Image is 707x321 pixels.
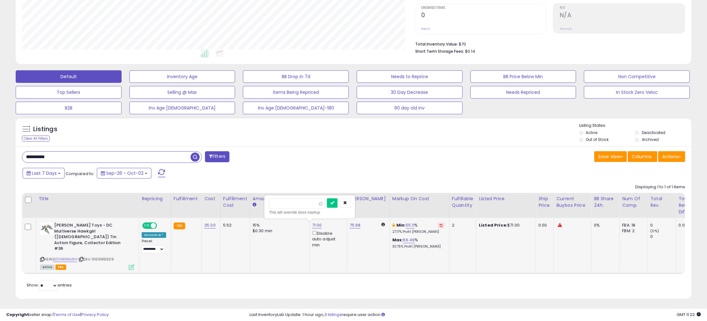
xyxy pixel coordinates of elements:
th: The percentage added to the cost of goods (COGS) that forms the calculator for Min & Max prices. [390,193,449,218]
button: Columns [628,151,657,162]
div: Markup on Cost [392,195,447,202]
span: All listings currently available for purchase on Amazon [40,265,55,270]
div: seller snap | | [6,312,109,318]
div: ASIN: [40,222,134,269]
button: Needs to Reprice [357,70,463,83]
p: 30.75% Profit [PERSON_NAME] [392,244,444,249]
span: Ordered Items [421,6,546,10]
div: [PERSON_NAME] [350,195,387,202]
div: FBA: 18 [622,222,643,228]
a: 55.11 [406,222,415,228]
b: Short Term Storage Fees: [415,49,464,54]
div: Repricing [142,195,168,202]
button: B2B [16,102,122,114]
div: 0% [594,222,615,228]
div: Disable auto adjust min [312,230,342,248]
small: Prev: 0 [421,27,430,31]
a: Privacy Policy [81,312,109,318]
img: 419nmWXICQL._SL40_.jpg [40,222,53,235]
div: Fulfillable Quantity [452,195,474,209]
button: Default [16,70,122,83]
div: BB Share 24h. [594,195,617,209]
p: 27.17% Profit [PERSON_NAME] [392,230,444,234]
small: (0%) [650,228,659,233]
h5: Listings [33,125,57,134]
b: Max: [392,237,403,243]
a: 71.00 [312,222,322,228]
a: 66.49 [403,237,415,243]
span: | SKU: 1069915929 [78,257,114,262]
p: Listing States: [579,123,692,129]
span: Last 7 Days [32,170,57,176]
div: 15% [253,222,305,228]
a: B0DNRGMJ8H [53,257,77,262]
b: Listed Price: [479,222,507,228]
button: Inv Age [DEMOGRAPHIC_DATA] [129,102,235,114]
div: % [392,237,444,249]
div: 2 [452,222,471,228]
li: $70 [415,40,680,47]
span: Sep-26 - Oct-02 [106,170,144,176]
div: Listed Price [479,195,533,202]
b: Total Inventory Value: [415,41,458,47]
div: Num of Comp. [622,195,645,209]
div: 0 [650,222,676,228]
div: Ship Price [538,195,551,209]
div: Preset: [142,239,166,253]
div: Current Buybox Price [556,195,589,209]
button: Filters [205,151,229,162]
b: Min: [396,222,406,228]
span: Show: entries [27,282,72,288]
span: $0.14 [465,48,475,54]
div: FBM: 2 [622,228,643,234]
label: Out of Stock [586,137,609,142]
div: % [392,222,444,234]
span: Columns [632,153,652,160]
span: Compared to: [65,171,94,177]
small: Amazon Fees. [253,202,256,208]
div: 5.52 [223,222,245,228]
label: Deactivated [642,130,665,135]
div: Clear All Filters [22,136,50,142]
div: This will override store markup [269,209,350,216]
span: ROI [560,6,685,10]
h2: N/A [560,12,685,20]
div: Total Rev. [650,195,673,209]
button: Needs Repriced [470,86,576,99]
span: 2025-10-10 11:22 GMT [677,312,701,318]
div: Cost [204,195,218,202]
b: [PERSON_NAME] Toys - DC Multiverse Hawkgirl ([DEMOGRAPHIC_DATA]) 7in Action Figure, Collector Edi... [54,222,130,253]
button: Inventory Age [129,70,235,83]
div: Amazon AI * [142,232,166,238]
div: 0 [650,234,676,239]
button: Save View [594,151,627,162]
div: Last InventoryLab Update: 1 hour ago, require user action. [249,312,701,318]
button: Sep-26 - Oct-02 [97,168,151,179]
div: $71.00 [479,222,531,228]
button: Actions [658,151,685,162]
button: BB Drop in 7d [243,70,349,83]
a: 75.68 [350,222,361,228]
button: 90 day old inv [357,102,463,114]
button: Inv Age [DEMOGRAPHIC_DATA]-180 [243,102,349,114]
button: In Stock Zero Veloc [584,86,690,99]
div: $0.30 min [253,228,305,234]
span: FBA [55,265,66,270]
div: Fulfillment Cost [223,195,247,209]
span: ON [143,223,151,228]
a: 35.00 [204,222,216,228]
h2: 0 [421,12,546,20]
button: 30 Day Decrease [357,86,463,99]
strong: Copyright [6,312,29,318]
button: BB Price Below Min [470,70,576,83]
a: Terms of Use [54,312,80,318]
div: Title [39,195,136,202]
label: Archived [642,137,659,142]
small: FBA [174,222,185,229]
label: Active [586,130,597,135]
div: Fulfillment [174,195,199,202]
div: Displaying 1 to 1 of 1 items [635,184,685,190]
small: Prev: N/A [560,27,572,31]
div: Total Rev. Diff. [678,195,690,215]
div: 0.00 [678,222,688,228]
